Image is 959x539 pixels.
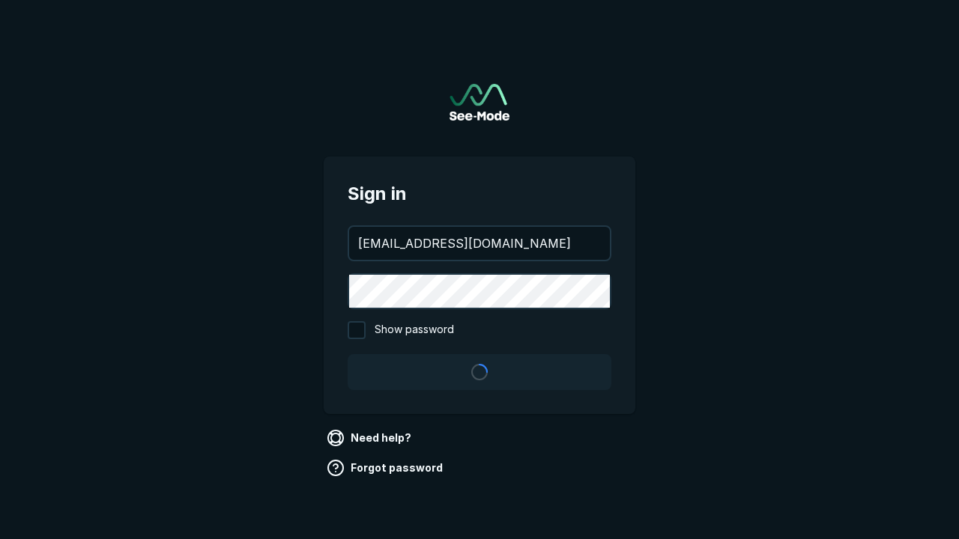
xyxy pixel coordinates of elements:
input: your@email.com [349,227,610,260]
a: Need help? [324,426,417,450]
a: Go to sign in [450,84,509,121]
img: See-Mode Logo [450,84,509,121]
a: Forgot password [324,456,449,480]
span: Sign in [348,180,611,207]
span: Show password [375,321,454,339]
